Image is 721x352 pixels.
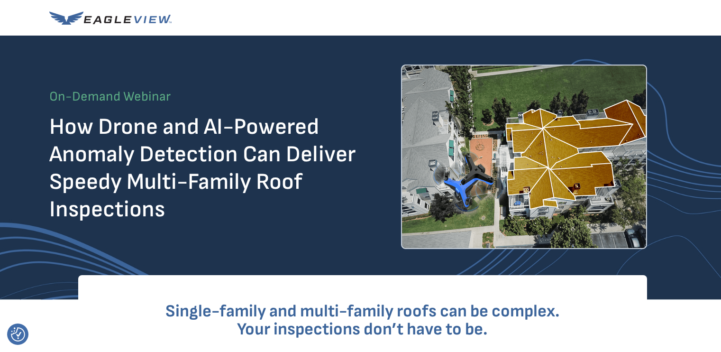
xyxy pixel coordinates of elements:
img: Drone flying over a multi-family home [401,65,647,249]
button: Consent Preferences [11,327,25,342]
span: On-Demand Webinar [49,89,171,104]
span: Your inspections don’t have to be. [237,319,488,340]
span: Single-family and multi-family roofs can be complex. [165,301,560,322]
img: Revisit consent button [11,327,25,342]
span: How Drone and AI-Powered Anomaly Detection Can Deliver Speedy Multi-Family Roof Inspections [49,113,356,223]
